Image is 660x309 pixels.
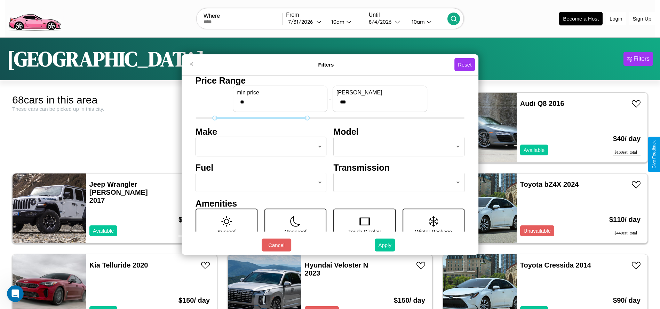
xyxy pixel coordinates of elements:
[559,12,603,25] button: Become a Host
[217,226,236,236] p: Sunroof
[454,58,475,71] button: Reset
[375,239,395,252] button: Apply
[369,12,447,18] label: Until
[520,180,579,188] a: Toyota bZ4X 2024
[12,94,217,106] div: 68 cars in this area
[629,12,655,25] button: Sign Up
[408,18,427,25] div: 10am
[196,126,327,137] h4: Make
[93,226,114,235] p: Available
[329,94,331,103] p: -
[286,18,325,25] button: 7/31/2026
[196,198,465,208] h4: Amenities
[204,13,282,19] label: Where
[7,45,205,73] h1: [GEOGRAPHIC_DATA]
[334,126,465,137] h4: Model
[606,12,626,25] button: Login
[652,140,657,169] div: Give Feedback
[12,106,217,112] div: These cars can be picked up in this city.
[524,226,551,235] p: Unavailable
[334,162,465,172] h4: Transmission
[285,226,307,236] p: Moonroof
[369,18,395,25] div: 8 / 4 / 2026
[7,285,24,302] iframe: Intercom live chat
[348,226,381,236] p: Touch Display
[336,89,423,95] label: [PERSON_NAME]
[89,261,148,269] a: Kia Telluride 2020
[415,226,452,236] p: Winter Package
[286,12,365,18] label: From
[520,261,591,269] a: Toyota Cressida 2014
[613,150,641,155] div: $ 160 est. total
[328,18,346,25] div: 10am
[288,18,316,25] div: 7 / 31 / 2026
[305,261,368,277] a: Hyundai Veloster N 2023
[406,18,447,25] button: 10am
[326,18,365,25] button: 10am
[623,52,653,66] button: Filters
[198,62,454,68] h4: Filters
[609,209,641,231] h3: $ 110 / day
[89,180,148,204] a: Jeep Wrangler [PERSON_NAME] 2017
[609,231,641,236] div: $ 440 est. total
[613,128,641,150] h3: $ 40 / day
[524,145,545,155] p: Available
[196,75,465,85] h4: Price Range
[262,239,291,252] button: Cancel
[178,209,210,231] h3: $ 180 / day
[196,162,327,172] h4: Fuel
[634,55,650,62] div: Filters
[178,231,210,236] div: $ 720 est. total
[520,100,564,107] a: Audi Q8 2016
[5,3,64,32] img: logo
[237,89,324,95] label: min price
